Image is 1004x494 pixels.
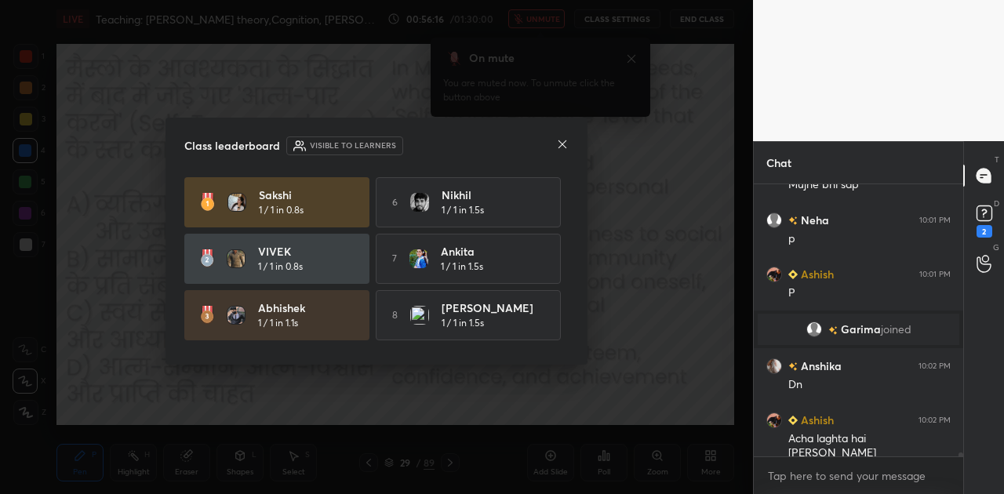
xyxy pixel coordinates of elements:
[993,242,999,253] p: G
[919,361,951,371] div: 10:02 PM
[754,142,804,183] p: Chat
[392,252,397,266] h5: 7
[788,416,798,425] img: Learner_Badge_beginner_1_8b307cf2a0.svg
[410,306,429,325] img: 3
[184,137,280,154] h4: Class leaderboard
[200,249,214,268] img: rank-2.3a33aca6.svg
[409,249,428,268] img: bd968b62ab6243cb8ae9e90c2847f8f8.jpg
[227,306,246,325] img: 667ed2c1e3da4b388b9867591aacf51a.jpg
[258,243,355,260] h4: VIVEK
[410,193,429,212] img: b4b5e3918a5945208dee97eb0ab58376.jpg
[258,316,298,330] h5: 1 / 1 in 1.1s
[766,358,782,374] img: ee7685c9c3464903837d23c058af77e9.jpg
[995,154,999,165] p: T
[798,212,829,228] h6: Neha
[258,260,303,274] h5: 1 / 1 in 0.8s
[259,203,304,217] h5: 1 / 1 in 0.8s
[259,187,356,203] h4: sakshi
[919,416,951,425] div: 10:02 PM
[828,326,838,335] img: no-rating-badge.077c3623.svg
[258,300,355,316] h4: Abhishek
[788,270,798,279] img: Learner_Badge_beginner_1_8b307cf2a0.svg
[788,231,951,247] div: p
[442,300,539,316] h4: [PERSON_NAME]
[977,225,992,238] div: 2
[442,316,484,330] h5: 1 / 1 in 1.5s
[788,177,951,193] div: Mujhe bhi sap
[788,377,951,393] div: Dn
[766,267,782,282] img: 19df86cd93404abc90c56ed0abe14730.jpg
[798,358,842,374] h6: Anshika
[788,285,951,301] div: P
[200,306,214,325] img: rank-3.169bc593.svg
[441,243,538,260] h4: Ankita
[442,187,539,203] h4: Nikhil
[441,260,483,274] h5: 1 / 1 in 1.5s
[227,249,246,268] img: a1af7d779f854d3294dd429845c3ba20.jpg
[392,195,398,209] h5: 6
[806,321,822,337] img: default.png
[919,216,951,225] div: 10:01 PM
[392,308,398,322] h5: 8
[200,193,215,212] img: rank-1.ed6cb560.svg
[841,323,881,336] span: Garima
[227,193,246,212] img: 53a9f3e0195b45389d044947439532ab.jpg
[994,198,999,209] p: D
[788,362,798,371] img: no-rating-badge.077c3623.svg
[798,266,834,282] h6: Ashish
[881,323,911,336] span: joined
[919,270,951,279] div: 10:01 PM
[754,184,963,456] div: grid
[310,140,396,151] h6: Visible to learners
[788,216,798,225] img: no-rating-badge.077c3623.svg
[788,431,951,461] div: Acha laghta hai [PERSON_NAME]
[766,412,782,428] img: 19df86cd93404abc90c56ed0abe14730.jpg
[442,203,484,217] h5: 1 / 1 in 1.5s
[798,412,834,428] h6: Ashish
[766,212,782,228] img: default.png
